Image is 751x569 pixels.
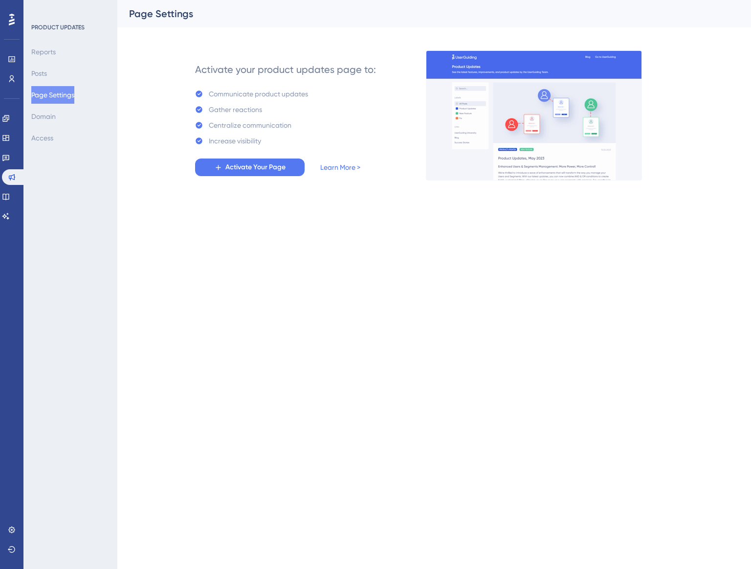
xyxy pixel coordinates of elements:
[426,50,642,181] img: 253145e29d1258e126a18a92d52e03bb.gif
[209,135,261,147] div: Increase visibility
[31,129,53,147] button: Access
[209,88,308,100] div: Communicate product updates
[195,159,305,176] button: Activate Your Page
[129,7,715,21] div: Page Settings
[31,43,56,61] button: Reports
[195,63,376,76] div: Activate your product updates page to:
[320,161,360,173] a: Learn More >
[31,86,74,104] button: Page Settings
[31,23,85,31] div: PRODUCT UPDATES
[209,104,262,115] div: Gather reactions
[31,65,47,82] button: Posts
[31,108,56,125] button: Domain
[225,161,286,173] span: Activate Your Page
[209,119,291,131] div: Centralize communication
